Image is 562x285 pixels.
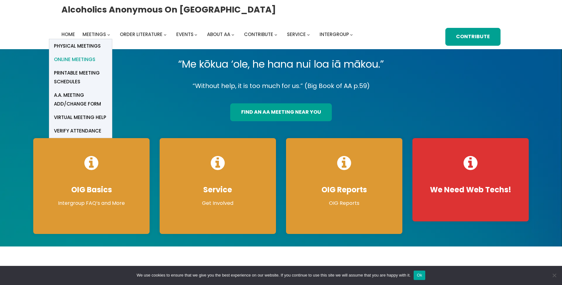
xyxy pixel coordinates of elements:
[49,89,112,111] a: A.A. Meeting Add/Change Form
[61,30,75,39] a: Home
[61,2,276,17] a: Alcoholics Anonymous on [GEOGRAPHIC_DATA]
[54,113,106,122] span: Virtual Meeting Help
[61,30,355,39] nav: Intergroup
[107,33,110,36] button: Meetings submenu
[49,124,112,138] a: verify attendance
[28,55,534,73] p: “Me kōkua ‘ole, he hana nui loa iā mākou.”
[176,31,194,38] span: Events
[419,185,522,194] h4: We Need Web Techs!
[49,111,112,124] a: Virtual Meeting Help
[137,272,411,278] span: We use cookies to ensure that we give you the best experience on our website. If you continue to ...
[244,31,273,38] span: Contribute
[307,33,310,36] button: Service submenu
[49,53,112,66] a: Online Meetings
[54,42,101,50] span: Physical Meetings
[320,30,349,39] a: Intergroup
[292,199,396,207] p: OIG Reports
[82,31,106,38] span: Meetings
[231,33,234,36] button: About AA submenu
[82,30,106,39] a: Meetings
[292,185,396,194] h4: OIG Reports
[54,55,95,64] span: Online Meetings
[120,31,162,38] span: Order Literature
[54,91,107,108] span: A.A. Meeting Add/Change Form
[207,31,230,38] span: About AA
[40,185,143,194] h4: OIG Basics
[166,185,270,194] h4: Service
[244,30,273,39] a: Contribute
[54,127,101,135] span: verify attendance
[207,30,230,39] a: About AA
[28,80,534,91] p: “Without help, it is too much for us.” (Big Book of AA p.59)
[320,31,349,38] span: Intergroup
[194,33,197,36] button: Events submenu
[274,33,277,36] button: Contribute submenu
[54,69,107,86] span: Printable Meeting Schedules
[287,30,306,39] a: Service
[61,31,75,38] span: Home
[176,30,194,39] a: Events
[49,39,112,53] a: Physical Meetings
[230,103,331,121] a: find an aa meeting near you
[445,28,501,46] a: Contribute
[166,199,270,207] p: Get Involved
[287,31,306,38] span: Service
[551,272,557,278] span: No
[40,199,143,207] p: Intergroup FAQ’s and More
[414,271,425,280] button: Ok
[164,33,167,36] button: Order Literature submenu
[350,33,353,36] button: Intergroup submenu
[49,66,112,89] a: Printable Meeting Schedules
